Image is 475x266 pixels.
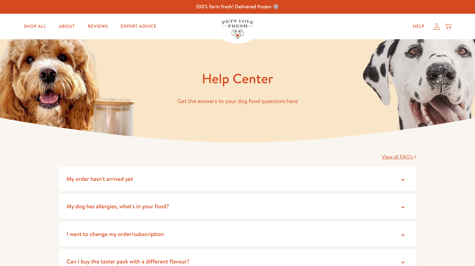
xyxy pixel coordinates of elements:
a: View all FAQ's [382,153,416,160]
span: Can I buy the taster pack with a different flavour? [67,257,190,265]
span: View all FAQ's [382,153,413,160]
a: Help [408,20,430,33]
a: Expert Advice [115,20,161,33]
a: About [54,20,80,33]
a: Shop All [19,20,51,33]
span: My dog has allergies, what's in your food? [67,202,169,210]
p: Get the answers to your dog food questions here [59,96,416,106]
span: I want to change my order/subscription [67,230,164,238]
summary: My order hasn't arrived yet [59,166,416,192]
summary: I want to change my order/subscription [59,222,416,247]
span: My order hasn't arrived yet [67,175,133,183]
summary: My dog has allergies, what's in your food? [59,194,416,219]
a: Reviews [83,20,113,33]
img: Pets Love Fresh [222,19,254,39]
h1: Help Center [59,70,416,87]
